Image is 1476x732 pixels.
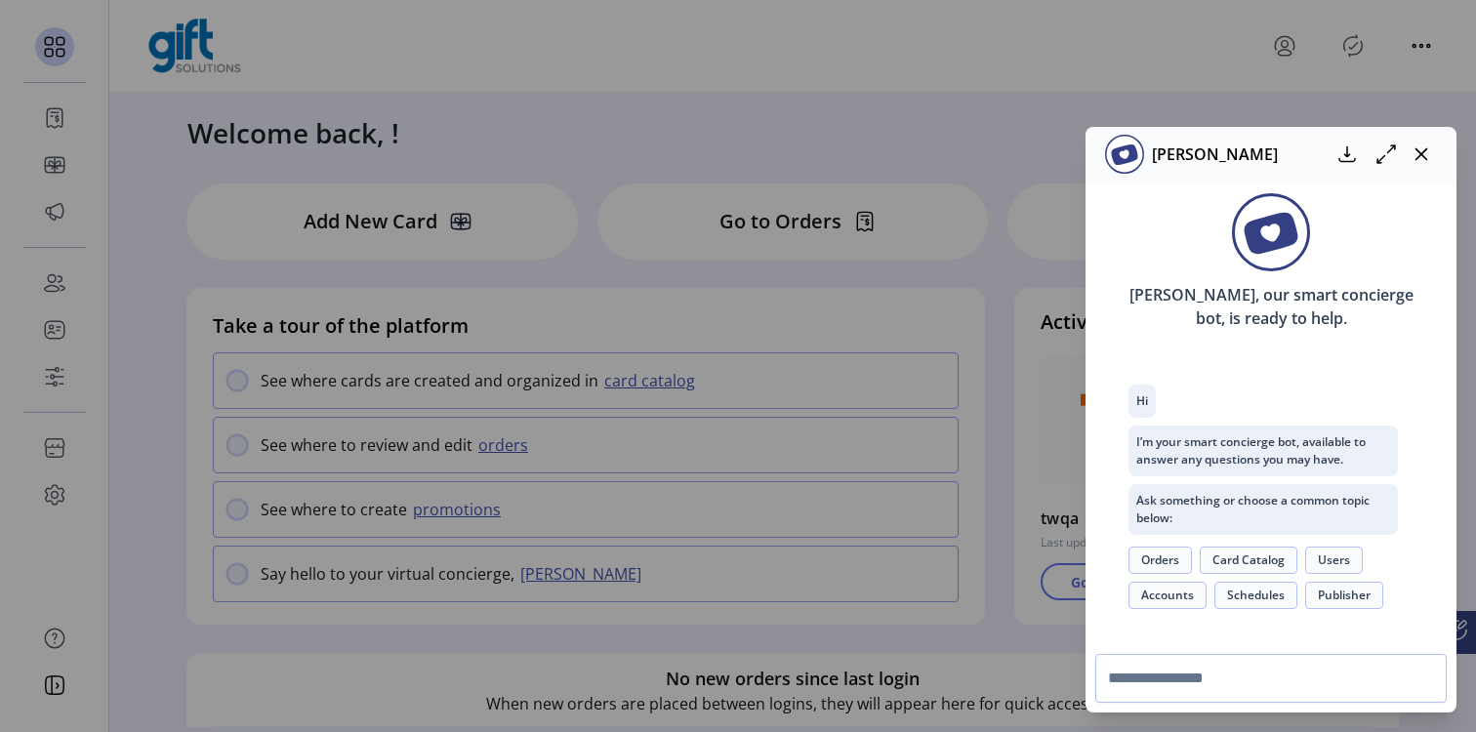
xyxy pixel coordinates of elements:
[1128,426,1398,476] p: I’m your smart concierge bot, available to answer any questions you may have.
[1128,582,1207,609] button: Accounts
[1097,271,1445,342] p: [PERSON_NAME], our smart concierge bot, is ready to help.
[1305,582,1383,609] button: Publisher
[1200,547,1297,574] button: Card Catalog
[1214,582,1297,609] button: Schedules
[1144,142,1278,166] p: [PERSON_NAME]
[1128,547,1192,574] button: Orders
[1128,484,1398,535] p: Ask something or choose a common topic below:
[1305,547,1363,574] button: Users
[1128,385,1156,418] p: Hi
